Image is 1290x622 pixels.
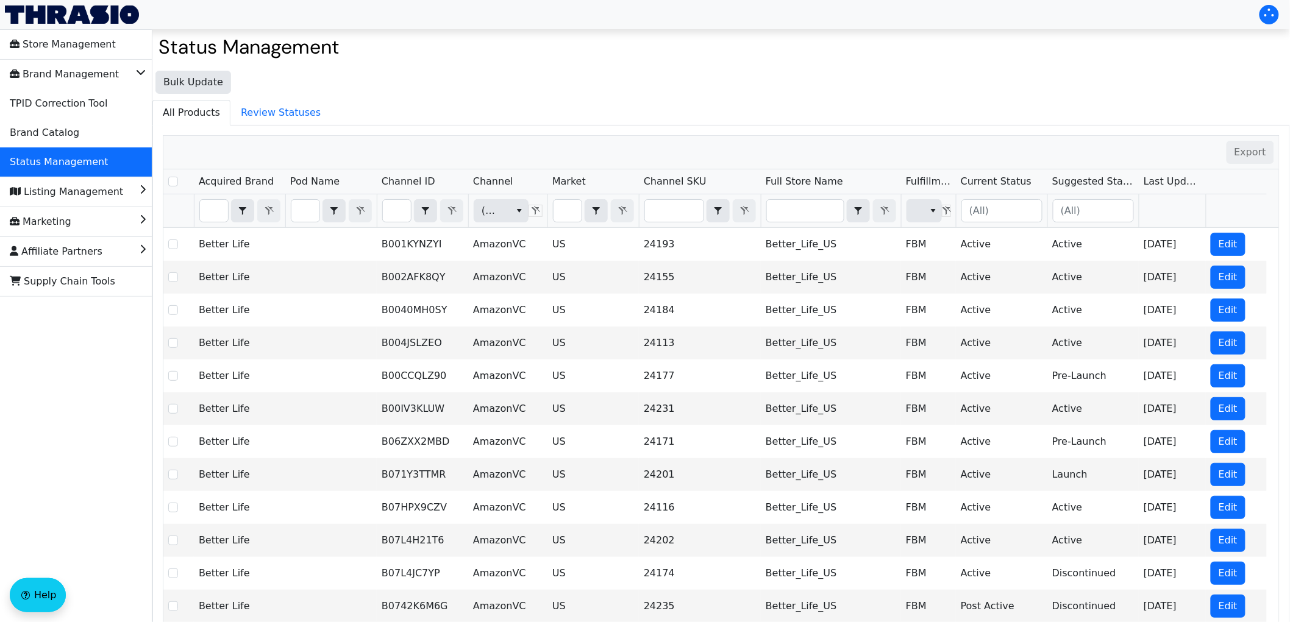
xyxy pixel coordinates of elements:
[1219,237,1238,252] span: Edit
[377,359,468,392] td: B00CCQLZ90
[645,200,704,222] input: Filter
[168,371,178,381] input: Select Row
[377,228,468,261] td: B001KYNZYI
[1139,228,1206,261] td: [DATE]
[322,199,346,222] span: Choose Operator
[468,392,547,425] td: AmazonVC
[1144,174,1201,189] span: Last Update
[901,194,956,228] th: Filter
[639,327,761,359] td: 24113
[510,200,528,222] button: select
[10,152,108,172] span: Status Management
[901,392,956,425] td: FBM
[901,261,956,294] td: FBM
[168,239,178,249] input: Select Row
[10,182,123,202] span: Listing Management
[962,200,1042,222] input: (All)
[761,228,901,261] td: Better_Life_US
[1139,359,1206,392] td: [DATE]
[1139,327,1206,359] td: [DATE]
[377,392,468,425] td: B00IV3KLUW
[761,458,901,491] td: Better_Life_US
[1219,500,1238,515] span: Edit
[1047,458,1139,491] td: Launch
[285,194,377,228] th: Filter
[1211,397,1245,420] button: Edit
[761,557,901,590] td: Better_Life_US
[323,200,345,222] button: select
[377,557,468,590] td: B07L4JC7YP
[1047,194,1139,228] th: Filter
[639,294,761,327] td: 24184
[168,601,178,611] input: Select Row
[377,491,468,524] td: B07HPX9CZV
[1211,430,1245,453] button: Edit
[956,524,1047,557] td: Active
[194,458,285,491] td: Better Life
[468,524,547,557] td: AmazonVC
[924,200,942,222] button: select
[639,359,761,392] td: 24177
[639,524,761,557] td: 24202
[377,327,468,359] td: B004JSLZEO
[5,5,139,24] a: Thrasio Logo
[1053,200,1133,222] input: (All)
[194,194,285,228] th: Filter
[1211,299,1245,322] button: Edit
[901,294,956,327] td: FBM
[956,425,1047,458] td: Active
[961,174,1032,189] span: Current Status
[1047,524,1139,557] td: Active
[585,199,608,222] span: Choose Operator
[468,261,547,294] td: AmazonVC
[1219,533,1238,548] span: Edit
[1047,392,1139,425] td: Active
[34,588,56,603] span: Help
[168,305,178,315] input: Select Row
[1219,434,1238,449] span: Edit
[194,392,285,425] td: Better Life
[901,491,956,524] td: FBM
[761,359,901,392] td: Better_Life_US
[956,491,1047,524] td: Active
[761,194,901,228] th: Filter
[194,491,285,524] td: Better Life
[1219,401,1238,416] span: Edit
[377,524,468,557] td: B07L4H21T6
[468,359,547,392] td: AmazonVC
[468,458,547,491] td: AmazonVC
[468,327,547,359] td: AmazonVC
[468,294,547,327] td: AmazonVC
[168,470,178,479] input: Select Row
[547,392,639,425] td: US
[547,524,639,557] td: US
[547,228,639,261] td: US
[10,65,119,84] span: Brand Management
[639,228,761,261] td: 24193
[468,194,547,228] th: Filter
[382,174,435,189] span: Channel ID
[231,199,254,222] span: Choose Operator
[547,194,639,228] th: Filter
[707,200,729,222] button: select
[10,272,115,291] span: Supply Chain Tools
[644,174,707,189] span: Channel SKU
[1211,266,1245,289] button: Edit
[10,242,102,261] span: Affiliate Partners
[639,491,761,524] td: 24116
[639,194,761,228] th: Filter
[901,327,956,359] td: FBM
[168,535,178,545] input: Select Row
[554,200,582,222] input: Filter
[956,261,1047,294] td: Active
[1047,491,1139,524] td: Active
[163,75,223,90] span: Bulk Update
[639,458,761,491] td: 24201
[901,557,956,590] td: FBM
[766,174,843,189] span: Full Store Name
[847,199,870,222] span: Choose Operator
[377,261,468,294] td: B002AFK8QY
[547,327,639,359] td: US
[1219,467,1238,482] span: Edit
[547,359,639,392] td: US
